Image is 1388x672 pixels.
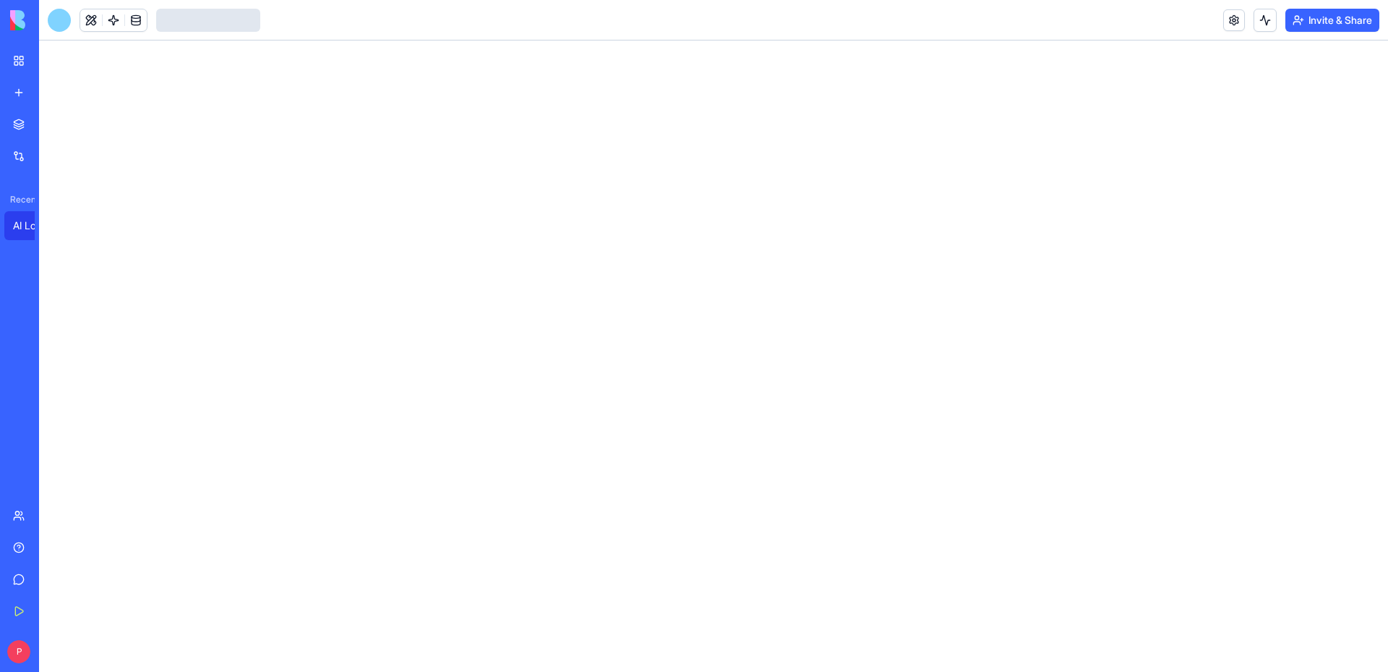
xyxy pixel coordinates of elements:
span: P [7,640,30,663]
img: logo [10,10,100,30]
span: Recent [4,194,35,205]
a: AI Logo Generator [4,211,62,240]
div: AI Logo Generator [13,218,53,233]
button: Invite & Share [1285,9,1379,32]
